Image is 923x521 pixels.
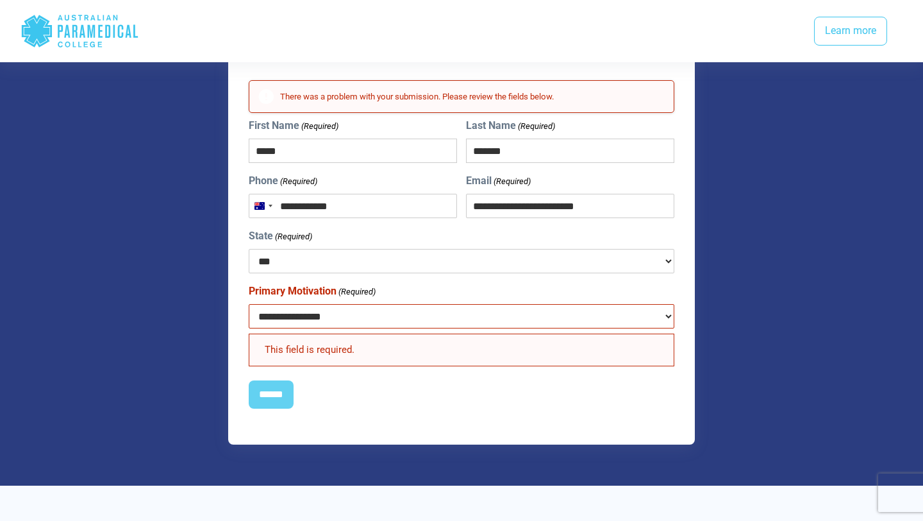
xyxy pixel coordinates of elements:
span: (Required) [301,120,339,133]
span: (Required) [279,175,318,188]
label: Last Name [466,118,555,133]
div: This field is required. [249,334,674,366]
label: First Name [249,118,338,133]
span: (Required) [338,286,376,298]
span: (Required) [517,120,555,133]
label: Email [466,173,531,189]
div: Australian Paramedical College [21,10,139,52]
span: (Required) [274,230,313,243]
label: Phone [249,173,317,189]
a: Learn more [814,17,887,46]
span: (Required) [492,175,531,188]
label: State [249,228,312,244]
h2: There was a problem with your submission. Please review the fields below. [280,91,663,103]
label: Primary Motivation [249,284,376,299]
button: Selected country [249,194,276,218]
